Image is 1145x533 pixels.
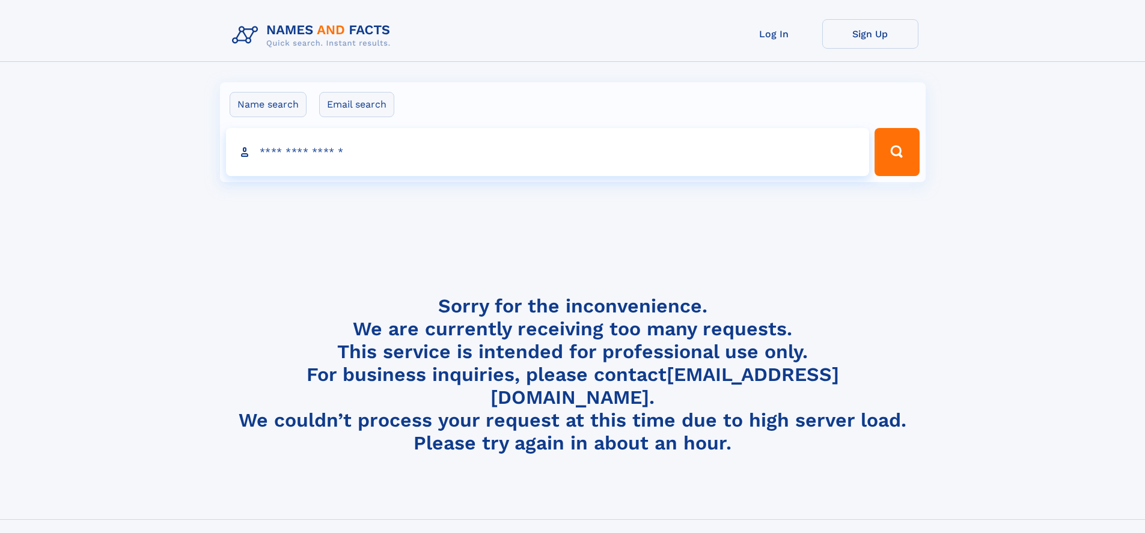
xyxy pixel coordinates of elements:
[227,294,918,455] h4: Sorry for the inconvenience. We are currently receiving too many requests. This service is intend...
[726,19,822,49] a: Log In
[490,363,839,409] a: [EMAIL_ADDRESS][DOMAIN_NAME]
[319,92,394,117] label: Email search
[230,92,307,117] label: Name search
[226,128,870,176] input: search input
[227,19,400,52] img: Logo Names and Facts
[875,128,919,176] button: Search Button
[822,19,918,49] a: Sign Up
